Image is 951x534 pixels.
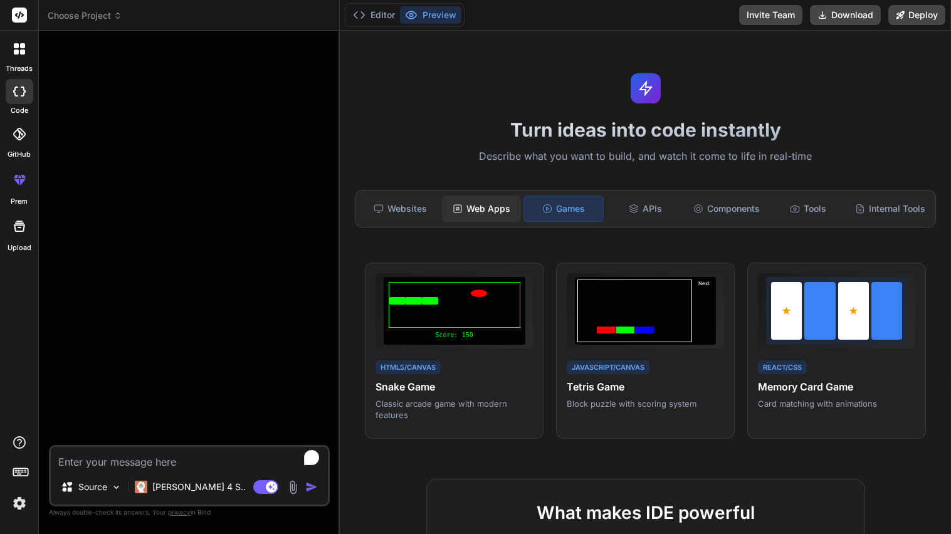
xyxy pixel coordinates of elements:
div: Websites [360,196,439,222]
label: GitHub [8,149,31,160]
label: Upload [8,243,31,253]
div: Games [523,196,604,222]
img: icon [305,481,318,493]
label: threads [6,63,33,74]
h1: Turn ideas into code instantly [347,118,943,141]
div: Web Apps [442,196,521,222]
h4: Memory Card Game [758,379,915,394]
div: JavaScript/Canvas [567,360,649,375]
label: code [11,105,28,116]
textarea: To enrich screen reader interactions, please activate Accessibility in Grammarly extension settings [51,447,328,469]
h4: Tetris Game [567,379,724,394]
img: settings [9,493,30,514]
p: Card matching with animations [758,398,915,409]
button: Invite Team [739,5,802,25]
img: attachment [286,480,300,495]
button: Preview [400,6,461,24]
div: Score: 150 [389,330,520,340]
p: Always double-check its answers. Your in Bind [49,506,330,518]
img: Claude 4 Sonnet [135,481,147,493]
h4: Snake Game [376,379,533,394]
span: privacy [168,508,191,516]
p: Source [78,481,107,493]
button: Download [810,5,881,25]
div: Internal Tools [850,196,930,222]
span: Choose Project [48,9,122,22]
div: Tools [769,196,848,222]
button: Editor [348,6,400,24]
label: prem [11,196,28,207]
h2: What makes IDE powerful [447,500,844,526]
p: [PERSON_NAME] 4 S.. [152,481,246,493]
p: Block puzzle with scoring system [567,398,724,409]
div: APIs [606,196,685,222]
p: Describe what you want to build, and watch it come to life in real-time [347,149,943,165]
div: HTML5/Canvas [376,360,441,375]
p: Classic arcade game with modern features [376,398,533,421]
div: React/CSS [758,360,807,375]
button: Deploy [888,5,945,25]
div: Next [695,280,713,342]
img: Pick Models [111,482,122,493]
div: Components [687,196,766,222]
